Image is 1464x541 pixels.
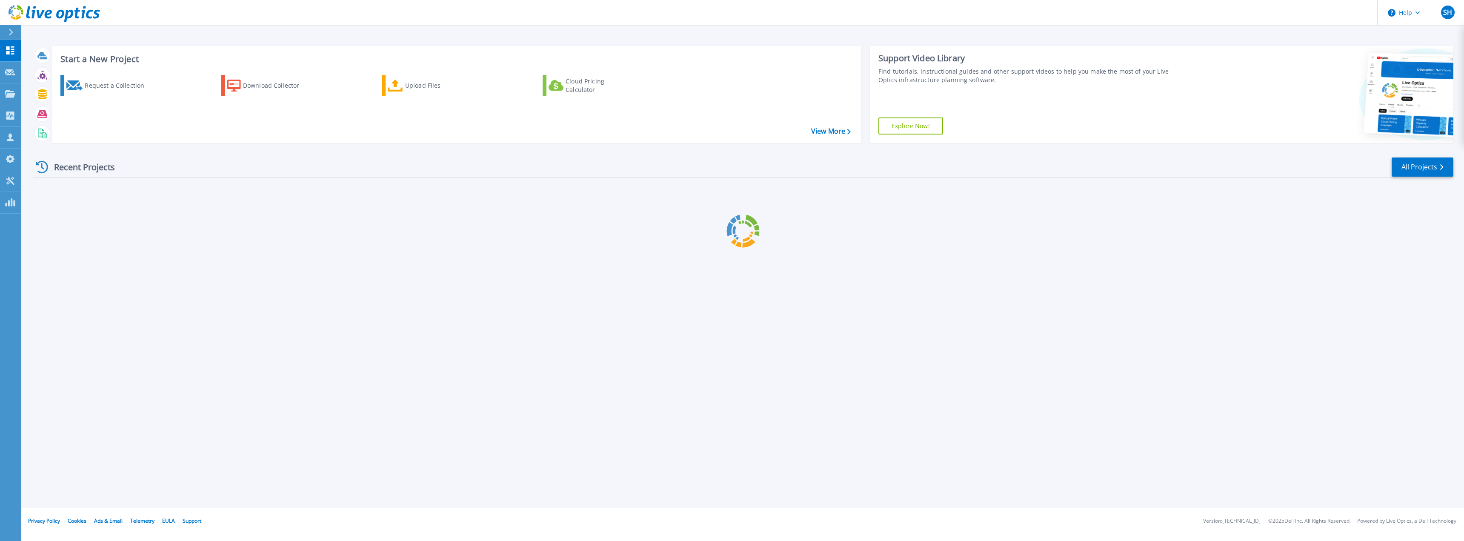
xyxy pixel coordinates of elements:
[405,77,473,94] div: Upload Files
[1443,9,1452,16] span: SH
[1357,518,1456,524] li: Powered by Live Optics, a Dell Technology
[68,517,86,524] a: Cookies
[878,53,1183,64] div: Support Video Library
[162,517,175,524] a: EULA
[243,77,311,94] div: Download Collector
[878,67,1183,84] div: Find tutorials, instructional guides and other support videos to help you make the most of your L...
[878,117,943,135] a: Explore Now!
[60,75,155,96] a: Request a Collection
[60,54,850,64] h3: Start a New Project
[183,517,201,524] a: Support
[543,75,638,96] a: Cloud Pricing Calculator
[221,75,316,96] a: Download Collector
[1268,518,1350,524] li: © 2025 Dell Inc. All Rights Reserved
[382,75,477,96] a: Upload Files
[28,517,60,524] a: Privacy Policy
[85,77,153,94] div: Request a Collection
[566,77,634,94] div: Cloud Pricing Calculator
[94,517,123,524] a: Ads & Email
[130,517,154,524] a: Telemetry
[1203,518,1261,524] li: Version: [TECHNICAL_ID]
[1392,157,1453,177] a: All Projects
[33,157,126,177] div: Recent Projects
[811,127,851,135] a: View More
